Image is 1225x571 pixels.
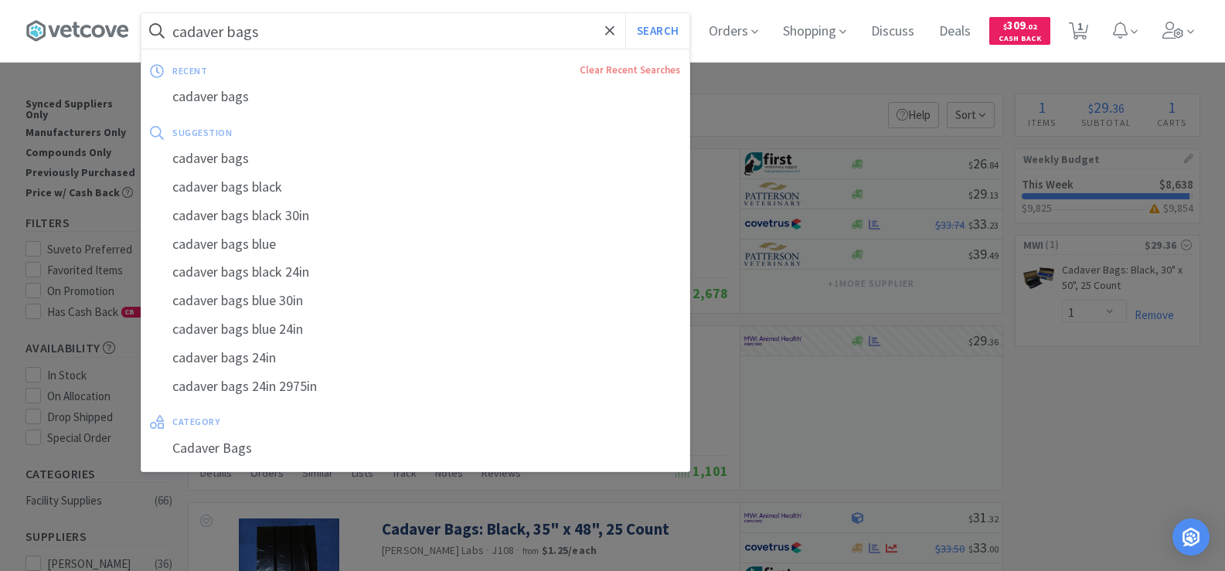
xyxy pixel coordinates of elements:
a: Discuss [865,25,920,39]
div: category [172,410,450,433]
div: suggestion [172,121,456,144]
div: recent [172,59,393,83]
a: $309.02Cash Back [989,10,1050,52]
input: Search by item, sku, manufacturer, ingredient, size... [141,13,689,49]
div: cadaver bags [141,144,689,173]
div: cadaver bags blue 30in [141,287,689,315]
div: cadaver bags black 30in [141,202,689,230]
div: Cadaver Bags [141,434,689,463]
span: $ [1003,22,1007,32]
div: cadaver bags 24in [141,344,689,372]
button: Search [625,13,689,49]
div: Open Intercom Messenger [1172,518,1210,556]
div: cadaver bags blue [141,230,689,259]
div: cadaver bags blue 24in [141,315,689,344]
span: 309 [1003,18,1037,32]
a: Clear Recent Searches [580,63,680,76]
span: . 02 [1026,22,1037,32]
a: Deals [933,25,977,39]
div: cadaver bags [141,83,689,111]
span: Cash Back [999,35,1041,45]
div: cadaver bags black [141,173,689,202]
a: 1 [1063,26,1094,40]
div: cadaver bags 24in 2975in [141,372,689,401]
div: cadaver bags black 24in [141,258,689,287]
